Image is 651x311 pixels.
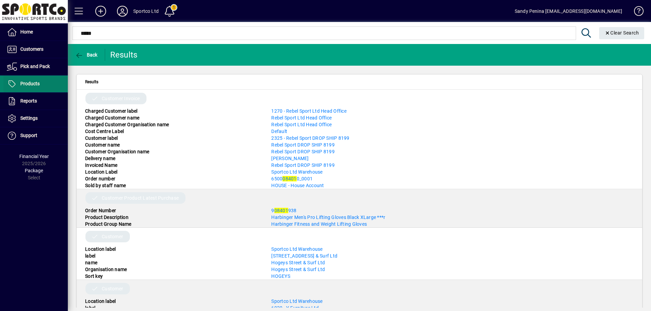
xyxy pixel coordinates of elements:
div: Charged Customer label [80,108,266,114]
div: Location label [80,298,266,305]
a: Harbinger Men's Pro Lifting Gloves Black XLarge ***r [271,215,385,220]
em: 08401 [274,208,288,213]
a: Hogeys Street & Surf Ltd [271,260,325,265]
span: Support [20,133,37,138]
a: Support [3,127,68,144]
a: 2325 - Rebel Sport DROP SHIP 8199 [271,135,349,141]
div: Customer label [80,135,266,141]
span: Package [25,168,43,173]
a: Rebel Sport Ltd Head Office [271,122,332,127]
span: Clear Search [605,30,639,36]
div: label [80,252,266,259]
div: Product Group Name [80,221,266,227]
span: 9 938 [271,208,296,213]
div: Organisation name [80,266,266,273]
a: 6029 - Y Furniture Ltd [271,305,319,311]
a: Rebel Sport DROP SHIP 8199 [271,162,335,168]
span: Pick and Pack [20,64,50,69]
span: Results [85,78,98,86]
button: Back [73,49,99,61]
span: Financial Year [19,154,49,159]
a: 908401938 [271,208,296,213]
div: Order Number [80,207,266,214]
a: [PERSON_NAME] [271,156,309,161]
span: 6500 0_0001 [271,176,313,181]
em: 08401 [282,176,296,181]
a: Harbinger Fitness and Weight Lifting Gloves [271,221,367,227]
a: 6500084010_0001 [271,176,313,181]
div: Sportco Ltd [133,6,159,17]
span: Back [75,52,98,58]
a: Customers [3,41,68,58]
div: Charged Customer Organisation name [80,121,266,128]
a: Reports [3,93,68,110]
span: Products [20,81,40,86]
a: Pick and Pack [3,58,68,75]
div: Location label [80,246,266,252]
div: name [80,259,266,266]
button: Profile [112,5,133,17]
div: Results [110,49,139,60]
div: Delivery name [80,155,266,162]
a: Hogeys Street & Surf Ltd [271,267,325,272]
span: Settings [20,115,38,121]
button: Add [90,5,112,17]
span: Customer Product Latest Purchase [102,195,179,201]
div: Location Label [80,169,266,175]
a: Settings [3,110,68,127]
button: Clear [599,27,645,39]
a: Rebel Sport DROP SHIP 8199 [271,142,335,148]
div: Invoiced Name [80,162,266,169]
a: 1270 - Rebel Sport Ltd Head Office [271,108,347,114]
span: Customer [102,285,123,292]
div: Customer Organisation name [80,148,266,155]
a: Home [3,24,68,41]
a: Knowledge Base [629,1,643,23]
div: Sandy Penina [EMAIL_ADDRESS][DOMAIN_NAME] [515,6,622,17]
a: HOGEYS [271,273,290,279]
app-page-header-button: Back [68,49,105,61]
a: [STREET_ADDRESS] & Surf Ltd [271,253,337,259]
div: Product Description [80,214,266,221]
span: Customer [102,233,123,240]
div: Sort key [80,273,266,280]
a: Sportco Ltd Warehouse [271,298,322,304]
a: Default [271,129,287,134]
a: Rebel Sport DROP SHIP 8199 [271,149,335,154]
a: Products [3,75,68,92]
div: Cost Centre Label [80,128,266,135]
span: Customers [20,46,43,52]
div: Charged Customer name [80,114,266,121]
a: Rebel Sport Ltd Head Office [271,115,332,120]
div: Customer name [80,141,266,148]
a: HOUSE - House Account [271,183,324,188]
span: Reports [20,98,37,104]
a: Sportco Ltd Warehouse [271,246,322,252]
div: Order number [80,175,266,182]
div: Sold by staff name [80,182,266,189]
a: Sportco Ltd Warehouse [271,169,322,175]
span: Customer Invoice [102,95,140,102]
span: Home [20,29,33,35]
